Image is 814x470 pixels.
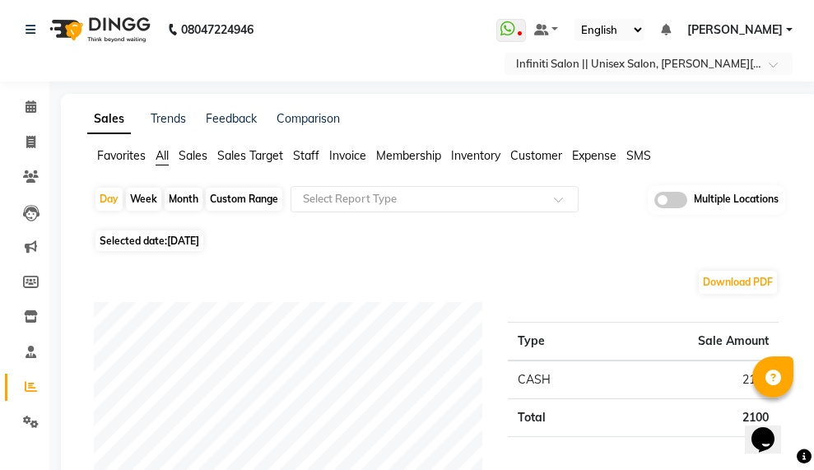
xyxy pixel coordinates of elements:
[329,148,366,163] span: Invoice
[694,192,779,208] span: Multiple Locations
[87,105,131,134] a: Sales
[607,322,779,361] th: Sale Amount
[277,111,340,126] a: Comparison
[181,7,254,53] b: 08047224946
[510,148,562,163] span: Customer
[508,398,607,436] td: Total
[508,322,607,361] th: Type
[293,148,319,163] span: Staff
[376,148,441,163] span: Membership
[687,21,783,39] span: [PERSON_NAME]
[626,148,651,163] span: SMS
[451,148,500,163] span: Inventory
[508,361,607,399] td: CASH
[97,148,146,163] span: Favorites
[42,7,155,53] img: logo
[607,361,779,399] td: 2100
[95,230,203,251] span: Selected date:
[745,404,798,454] iframe: chat widget
[165,188,202,211] div: Month
[206,111,257,126] a: Feedback
[699,271,777,294] button: Download PDF
[179,148,207,163] span: Sales
[151,111,186,126] a: Trends
[607,398,779,436] td: 2100
[156,148,169,163] span: All
[217,148,283,163] span: Sales Target
[206,188,282,211] div: Custom Range
[95,188,123,211] div: Day
[572,148,616,163] span: Expense
[126,188,161,211] div: Week
[167,235,199,247] span: [DATE]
